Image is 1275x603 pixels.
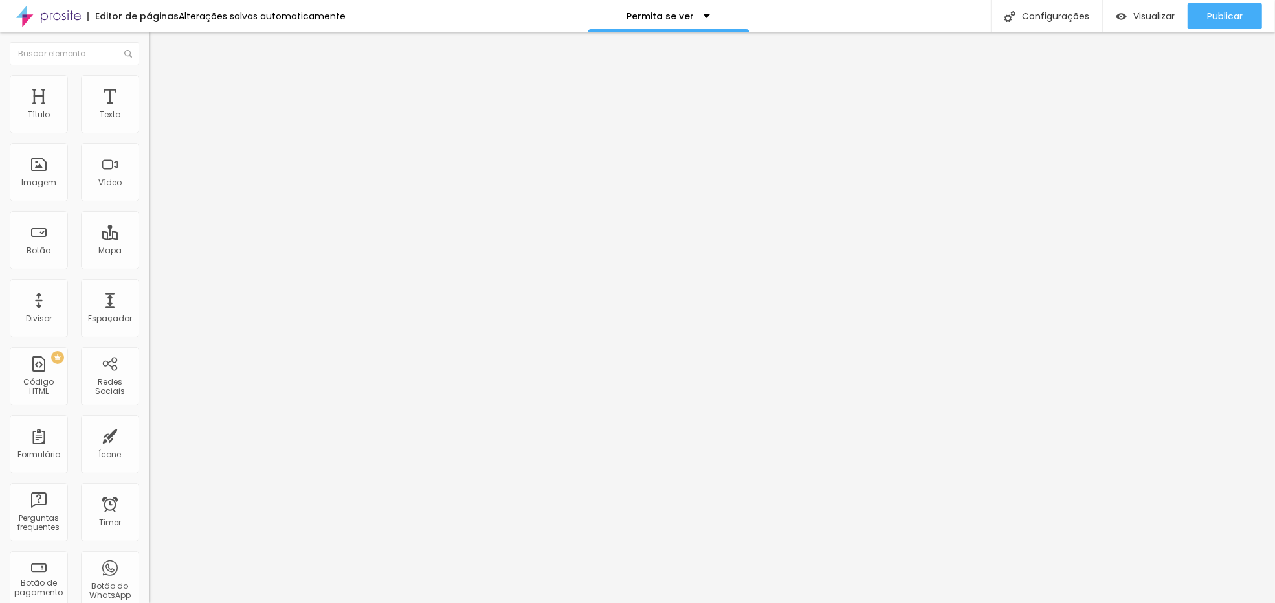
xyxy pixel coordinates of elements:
div: Mapa [98,246,122,255]
div: Título [28,110,50,119]
div: Redes Sociais [84,378,135,396]
span: Publicar [1207,11,1243,21]
div: Texto [100,110,120,119]
div: Vídeo [98,178,122,187]
div: Botão [27,246,51,255]
img: view-1.svg [1116,11,1127,22]
div: Imagem [21,178,56,187]
div: Ícone [99,450,122,459]
div: Timer [99,518,121,527]
div: Espaçador [88,314,132,323]
div: Código HTML [13,378,64,396]
input: Buscar elemento [10,42,139,65]
iframe: Editor [149,32,1275,603]
div: Divisor [26,314,52,323]
img: Icone [124,50,132,58]
span: Visualizar [1133,11,1175,21]
div: Alterações salvas automaticamente [179,12,346,21]
button: Publicar [1188,3,1262,29]
img: Icone [1004,11,1015,22]
p: Permita se ver [626,12,694,21]
div: Botão de pagamento [13,578,64,597]
div: Formulário [17,450,60,459]
div: Perguntas frequentes [13,514,64,532]
div: Botão do WhatsApp [84,582,135,600]
div: Editor de páginas [87,12,179,21]
button: Visualizar [1103,3,1188,29]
